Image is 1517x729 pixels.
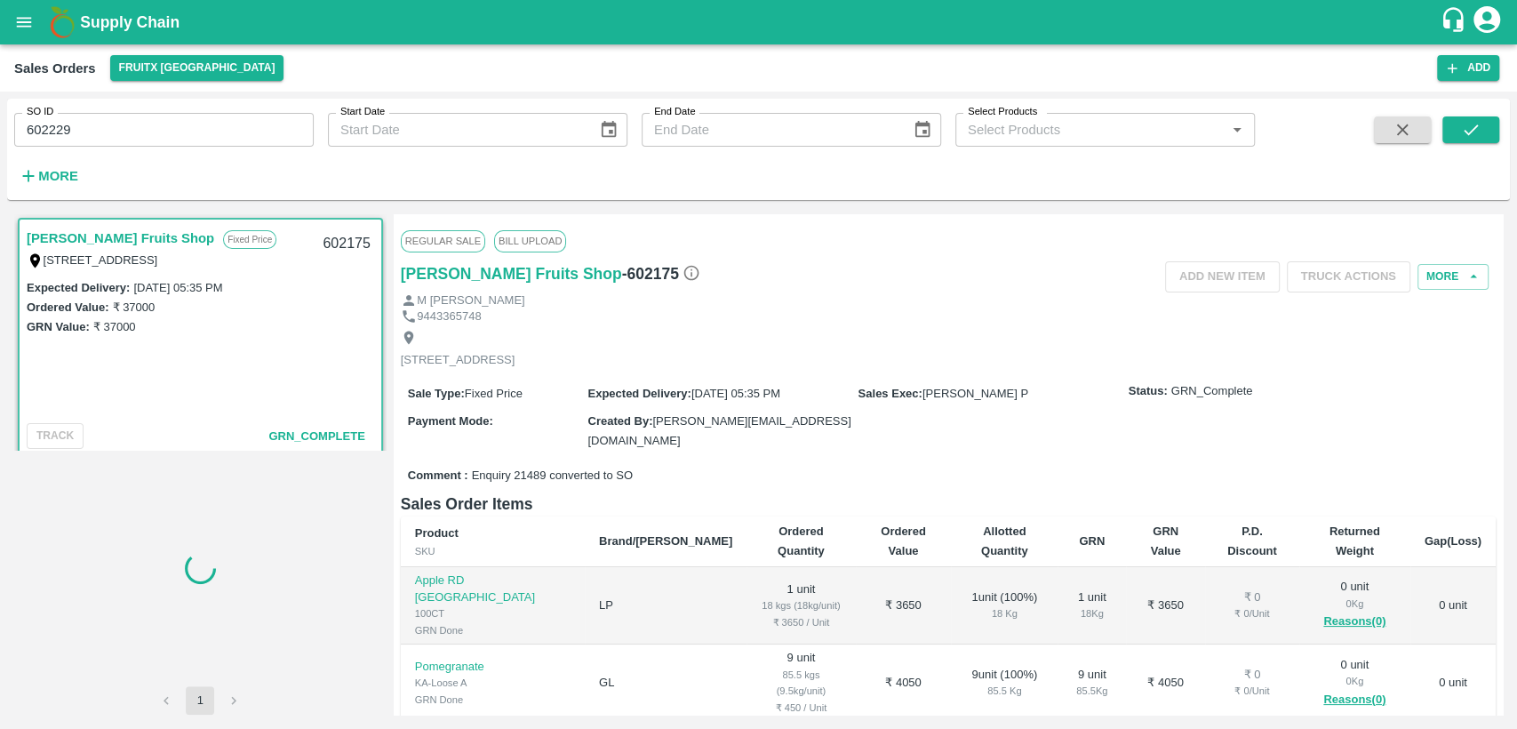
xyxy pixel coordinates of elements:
[80,10,1440,35] a: Supply Chain
[761,597,841,613] div: 18 kgs (18kg/unit)
[965,605,1043,621] div: 18 Kg
[415,622,571,638] div: GRN Done
[27,105,53,119] label: SO ID
[592,113,626,147] button: Choose date
[858,387,922,400] label: Sales Exec :
[1126,645,1205,722] td: ₹ 4050
[965,589,1043,622] div: 1 unit ( 100 %)
[415,692,571,708] div: GRN Done
[1126,567,1205,645] td: ₹ 3650
[268,429,364,443] span: GRN_Complete
[1437,55,1499,81] button: Add
[965,683,1043,699] div: 85.5 Kg
[1079,534,1105,548] b: GRN
[642,113,898,147] input: End Date
[328,113,585,147] input: Start Date
[112,300,155,314] label: ₹ 37000
[1072,667,1112,700] div: 9 unit
[1226,118,1249,141] button: Open
[1329,525,1380,557] b: Returned Weight
[1151,525,1181,557] b: GRN Value
[587,414,652,428] label: Created By :
[1313,673,1396,689] div: 0 Kg
[585,645,747,722] td: GL
[401,261,622,286] a: [PERSON_NAME] Fruits Shop
[312,223,380,265] div: 602175
[585,567,747,645] td: LP
[415,526,459,540] b: Product
[1219,589,1285,606] div: ₹ 0
[1410,567,1496,645] td: 0 unit
[587,387,691,400] label: Expected Delivery :
[223,230,276,249] p: Fixed Price
[1440,6,1471,38] div: customer-support
[110,55,284,81] button: Select DC
[1129,383,1168,400] label: Status:
[415,659,571,676] p: Pomegranate
[654,105,695,119] label: End Date
[465,387,523,400] span: Fixed Price
[981,525,1028,557] b: Allotted Quantity
[1417,264,1489,290] button: More
[408,468,468,485] label: Comment :
[1313,657,1396,710] div: 0 unit
[1425,534,1481,548] b: Gap(Loss)
[14,161,83,191] button: More
[1072,683,1112,699] div: 85.5 Kg
[340,105,385,119] label: Start Date
[44,253,158,267] label: [STREET_ADDRESS]
[415,675,571,691] div: KA-Loose A
[906,113,939,147] button: Choose date
[27,300,108,314] label: Ordered Value:
[417,292,524,309] p: M [PERSON_NAME]
[1471,4,1503,41] div: account of current user
[408,387,465,400] label: Sale Type :
[965,667,1043,700] div: 9 unit ( 100 %)
[401,230,485,252] span: Regular Sale
[1072,589,1112,622] div: 1 unit
[14,113,314,147] input: Enter SO ID
[1313,596,1396,612] div: 0 Kg
[747,567,855,645] td: 1 unit
[587,414,850,447] span: [PERSON_NAME][EMAIL_ADDRESS][DOMAIN_NAME]
[149,686,251,715] nav: pagination navigation
[14,57,96,80] div: Sales Orders
[408,414,493,428] label: Payment Mode :
[968,105,1037,119] label: Select Products
[44,4,80,40] img: logo
[4,2,44,43] button: open drawer
[1313,612,1396,632] button: Reasons(0)
[27,227,214,250] a: [PERSON_NAME] Fruits Shop
[691,387,780,400] span: [DATE] 05:35 PM
[961,118,1220,141] input: Select Products
[494,230,566,252] span: Bill Upload
[1219,683,1285,699] div: ₹ 0 / Unit
[1171,383,1253,400] span: GRN_Complete
[622,261,700,286] h6: - 602175
[1227,525,1277,557] b: P.D. Discount
[401,352,515,369] p: [STREET_ADDRESS]
[401,492,1496,517] h6: Sales Order Items
[472,468,633,485] span: Enquiry 21489 converted to SO
[38,169,78,183] strong: More
[27,320,90,333] label: GRN Value:
[881,525,926,557] b: Ordered Value
[1313,690,1396,710] button: Reasons(0)
[747,645,855,722] td: 9 unit
[80,13,180,31] b: Supply Chain
[856,567,952,645] td: ₹ 3650
[1219,605,1285,621] div: ₹ 0 / Unit
[1313,579,1396,632] div: 0 unit
[761,700,841,716] div: ₹ 450 / Unit
[761,667,841,700] div: 85.5 kgs (9.5kg/unit)
[761,614,841,630] div: ₹ 3650 / Unit
[599,534,732,548] b: Brand/[PERSON_NAME]
[27,281,130,294] label: Expected Delivery :
[415,543,571,559] div: SKU
[1410,645,1496,722] td: 0 unit
[417,308,481,325] p: 9443365748
[1072,605,1112,621] div: 18 Kg
[415,605,571,621] div: 100CT
[186,686,214,715] button: page 1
